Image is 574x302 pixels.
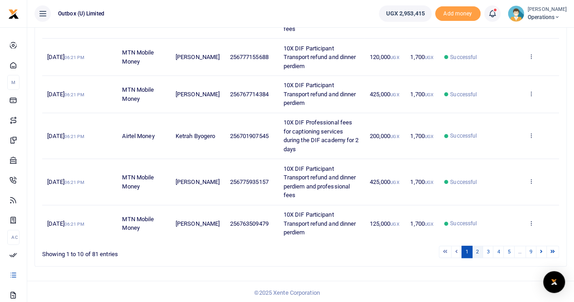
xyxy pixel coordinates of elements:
small: UGX [390,222,399,227]
span: 10X DIF Participant Transport refund and dinner perdiem and professional fees [284,165,356,199]
small: UGX [390,92,399,97]
small: 06:21 PM [64,134,84,139]
span: 256775935157 [230,178,269,185]
small: [PERSON_NAME] [528,6,567,14]
small: UGX [390,55,399,60]
a: logo-small logo-large logo-large [8,10,19,17]
span: 1,700 [410,220,433,227]
span: MTN Mobile Money [122,86,154,102]
a: 4 [493,246,504,258]
span: [PERSON_NAME] [176,54,220,60]
a: 2 [472,246,483,258]
small: UGX [425,55,433,60]
a: 3 [482,246,493,258]
span: 10X DIF Professional fees for captioning services during the DIF academy for 2 days [284,119,359,153]
small: 06:21 PM [64,180,84,185]
span: 256763509479 [230,220,269,227]
span: [DATE] [47,220,84,227]
span: 10X DIF Participant Transport refund and dinner perdiem [284,82,356,106]
span: Add money [435,6,481,21]
span: Outbox (U) Limited [54,10,108,18]
span: Ketrah Byogero [176,133,215,139]
li: M [7,75,20,90]
span: Operations [528,13,567,21]
span: MTN Mobile Money [122,216,154,232]
span: [PERSON_NAME] [176,91,220,98]
span: 125,000 [369,220,399,227]
a: Add money [435,10,481,16]
span: [DATE] [47,133,84,139]
small: UGX [425,222,433,227]
small: UGX [425,180,433,185]
span: UGX 2,953,415 [386,9,424,18]
small: UGX [425,92,433,97]
span: 10X DIF Participant Transport refund and dinner perdiem [284,45,356,69]
span: MTN Mobile Money [122,49,154,65]
span: 425,000 [369,178,399,185]
span: 200,000 [369,133,399,139]
div: Showing 1 to 10 of 81 entries [42,245,254,259]
a: 9 [525,246,536,258]
span: [DATE] [47,178,84,185]
li: Ac [7,230,20,245]
span: [DATE] [47,91,84,98]
small: 06:21 PM [64,55,84,60]
a: profile-user [PERSON_NAME] Operations [508,5,567,22]
span: Airtel Money [122,133,154,139]
span: MTN Mobile Money [122,174,154,190]
span: 425,000 [369,91,399,98]
span: [DATE] [47,54,84,60]
a: UGX 2,953,415 [379,5,431,22]
a: 5 [503,246,514,258]
span: Successful [450,90,477,99]
span: 256701907545 [230,133,269,139]
span: 10X DIF Participant Transport refund and dinner perdiem [284,211,356,236]
span: 256777155688 [230,54,269,60]
span: Successful [450,53,477,61]
span: 256767714384 [230,91,269,98]
span: Successful [450,219,477,228]
span: Successful [450,132,477,140]
small: UGX [390,134,399,139]
img: logo-small [8,9,19,20]
small: UGX [390,180,399,185]
span: [PERSON_NAME] [176,178,220,185]
span: 1,700 [410,178,433,185]
small: UGX [425,134,433,139]
li: Wallet ballance [375,5,435,22]
img: profile-user [508,5,524,22]
li: Toup your wallet [435,6,481,21]
div: Open Intercom Messenger [543,271,565,293]
span: [PERSON_NAME] [176,220,220,227]
small: 06:21 PM [64,92,84,97]
span: 1,700 [410,54,433,60]
small: 06:21 PM [64,222,84,227]
span: 1,700 [410,91,433,98]
a: 1 [461,246,472,258]
span: Successful [450,178,477,186]
span: 1,700 [410,133,433,139]
span: 120,000 [369,54,399,60]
